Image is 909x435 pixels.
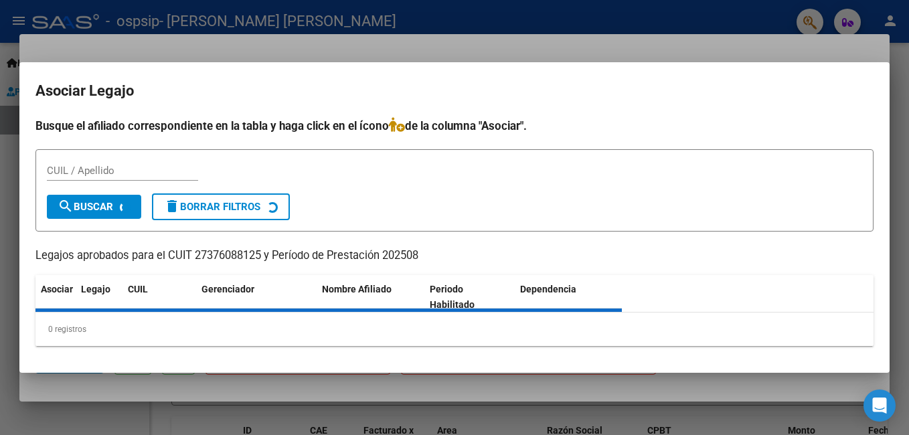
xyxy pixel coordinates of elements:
div: 0 registros [35,313,874,346]
span: Nombre Afiliado [322,284,392,294]
span: Asociar [41,284,73,294]
span: Borrar Filtros [164,201,260,213]
datatable-header-cell: Asociar [35,275,76,319]
button: Buscar [47,195,141,219]
span: Legajo [81,284,110,294]
h4: Busque el afiliado correspondiente en la tabla y haga click en el ícono de la columna "Asociar". [35,117,874,135]
span: Buscar [58,201,113,213]
datatable-header-cell: Gerenciador [196,275,317,319]
datatable-header-cell: CUIL [122,275,196,319]
mat-icon: search [58,198,74,214]
span: Dependencia [520,284,576,294]
datatable-header-cell: Nombre Afiliado [317,275,424,319]
p: Legajos aprobados para el CUIT 27376088125 y Período de Prestación 202508 [35,248,874,264]
button: Borrar Filtros [152,193,290,220]
datatable-header-cell: Periodo Habilitado [424,275,515,319]
datatable-header-cell: Dependencia [515,275,623,319]
mat-icon: delete [164,198,180,214]
h2: Asociar Legajo [35,78,874,104]
span: Gerenciador [201,284,254,294]
datatable-header-cell: Legajo [76,275,122,319]
span: CUIL [128,284,148,294]
span: Periodo Habilitado [430,284,475,310]
div: Open Intercom Messenger [863,389,896,422]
